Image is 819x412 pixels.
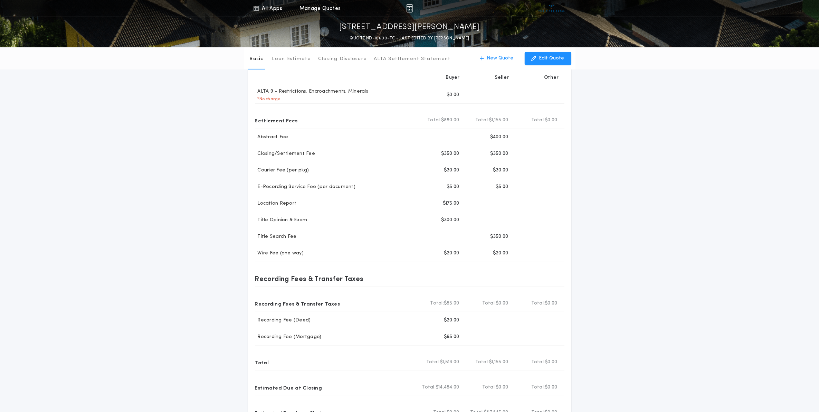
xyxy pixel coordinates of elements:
[475,359,489,366] b: Total:
[495,74,510,81] p: Seller
[545,300,557,307] span: $0.00
[444,167,459,174] p: $30.00
[487,55,514,62] p: New Quote
[255,184,356,190] p: E-Recording Service Fee (per document)
[430,300,444,307] b: Total:
[422,384,436,391] b: Total:
[350,35,469,42] p: QUOTE ND-10600-TC - LAST EDITED BY [PERSON_NAME]
[255,382,322,393] p: Estimated Due at Closing
[255,150,315,157] p: Closing/Settlement Fee
[255,250,304,257] p: Wire Fee (one way)
[545,359,557,366] span: $0.00
[436,384,459,391] span: $14,484.00
[441,117,459,124] span: $880.00
[473,52,521,65] button: New Quote
[255,96,281,102] p: * No charge
[489,359,508,366] span: $1,155.00
[493,250,508,257] p: $20.00
[496,384,508,391] span: $0.00
[340,22,480,33] p: [STREET_ADDRESS][PERSON_NAME]
[496,300,508,307] span: $0.00
[427,117,441,124] b: Total:
[441,217,459,224] p: $300.00
[318,56,367,63] p: Closing Disclosure
[255,200,297,207] p: Location Report
[440,359,459,366] span: $1,513.00
[374,56,450,63] p: ALTA Settlement Statement
[255,167,309,174] p: Courier Fee (per pkg)
[255,88,369,95] p: ALTA 9 - Restrictions, Encroachments, Minerals
[443,200,459,207] p: $175.00
[539,55,564,62] p: Edit Quote
[482,384,496,391] b: Total:
[249,56,263,63] p: Basic
[544,74,559,81] p: Other
[475,117,489,124] b: Total:
[545,117,557,124] span: $0.00
[531,300,545,307] b: Total:
[496,184,508,190] p: $5.00
[255,217,307,224] p: Title Opinion & Exam
[255,233,297,240] p: Title Search Fee
[493,167,508,174] p: $30.00
[255,298,340,309] p: Recording Fees & Transfer Taxes
[406,4,413,12] img: img
[444,250,459,257] p: $20.00
[441,150,459,157] p: $350.00
[545,384,557,391] span: $0.00
[531,384,545,391] b: Total:
[525,52,571,65] button: Edit Quote
[444,317,459,324] p: $20.00
[531,359,545,366] b: Total:
[447,184,459,190] p: $5.00
[447,92,459,99] p: $0.00
[490,233,508,240] p: $350.00
[255,134,288,141] p: Abstract Fee
[490,150,508,157] p: $350.00
[446,74,460,81] p: Buyer
[272,56,311,63] p: Loan Estimate
[490,134,508,141] p: $400.00
[255,115,298,126] p: Settlement Fees
[255,317,311,324] p: Recording Fee (Deed)
[539,5,564,12] img: vs-icon
[426,359,440,366] b: Total:
[444,300,459,307] span: $85.00
[444,334,459,340] p: $65.00
[255,357,269,368] p: Total
[531,117,545,124] b: Total:
[255,273,363,284] p: Recording Fees & Transfer Taxes
[482,300,496,307] b: Total:
[489,117,508,124] span: $1,155.00
[255,334,322,340] p: Recording Fee (Mortgage)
